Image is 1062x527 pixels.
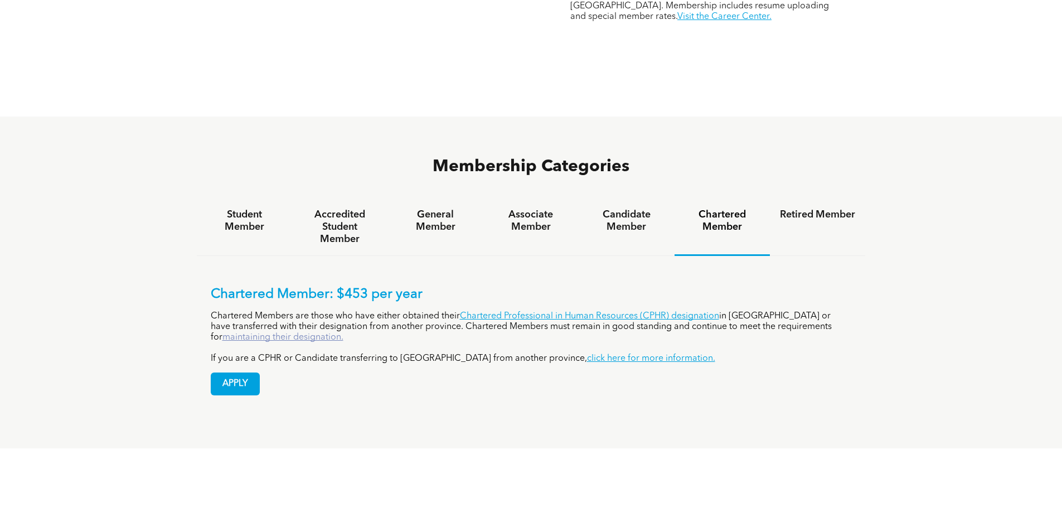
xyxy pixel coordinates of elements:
[587,354,715,363] a: click here for more information.
[211,311,852,343] p: Chartered Members are those who have either obtained their in [GEOGRAPHIC_DATA] or have transferr...
[211,373,259,395] span: APPLY
[433,158,629,175] span: Membership Categories
[302,209,377,245] h4: Accredited Student Member
[211,373,260,395] a: APPLY
[397,209,473,233] h4: General Member
[211,287,852,303] p: Chartered Member: $453 per year
[780,209,855,221] h4: Retired Member
[493,209,569,233] h4: Associate Member
[589,209,664,233] h4: Candidate Member
[685,209,760,233] h4: Chartered Member
[460,312,719,321] a: Chartered Professional in Human Resources (CPHR) designation
[207,209,282,233] h4: Student Member
[222,333,343,342] a: maintaining their designation.
[211,354,852,364] p: If you are a CPHR or Candidate transferring to [GEOGRAPHIC_DATA] from another province,
[677,12,772,21] a: Visit the Career Center.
